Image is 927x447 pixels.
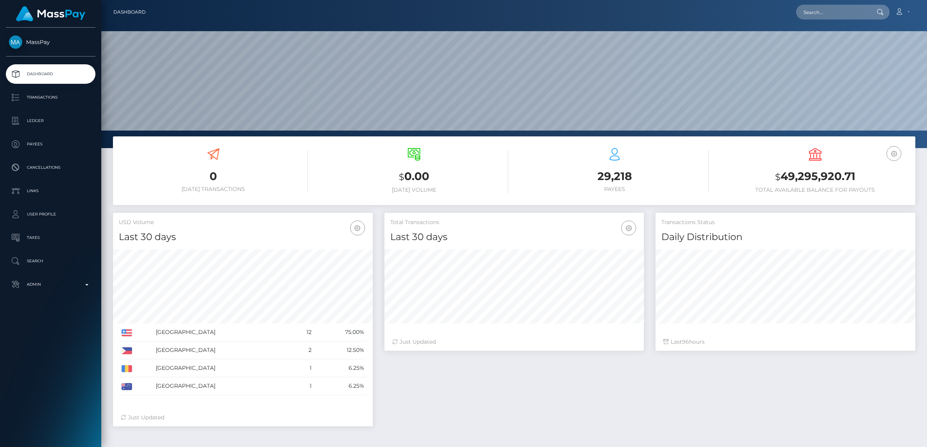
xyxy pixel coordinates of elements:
[721,187,909,193] h6: Total Available Balance for Payouts
[6,181,95,201] a: Links
[9,185,92,197] p: Links
[682,338,689,345] span: 96
[721,169,909,185] h3: 49,295,920.71
[9,162,92,173] p: Cancellations
[399,171,404,182] small: $
[661,219,909,226] h5: Transactions Status
[9,279,92,290] p: Admin
[122,329,132,336] img: US.png
[520,169,709,184] h3: 29,218
[9,138,92,150] p: Payees
[153,323,292,341] td: [GEOGRAPHIC_DATA]
[314,359,367,377] td: 6.25%
[121,413,365,422] div: Just Updated
[292,323,314,341] td: 12
[122,383,132,390] img: AU.png
[9,232,92,244] p: Taxes
[292,359,314,377] td: 1
[390,230,638,244] h4: Last 30 days
[9,92,92,103] p: Transactions
[16,6,85,21] img: MassPay Logo
[796,5,869,19] input: Search...
[6,134,95,154] a: Payees
[319,187,508,193] h6: [DATE] Volume
[122,347,132,354] img: PH.png
[6,251,95,271] a: Search
[119,230,367,244] h4: Last 30 days
[6,158,95,177] a: Cancellations
[6,275,95,294] a: Admin
[6,39,95,46] span: MassPay
[390,219,638,226] h5: Total Transactions
[122,365,132,372] img: RO.png
[119,169,308,184] h3: 0
[153,359,292,377] td: [GEOGRAPHIC_DATA]
[392,338,636,346] div: Just Updated
[661,230,909,244] h4: Daily Distribution
[9,255,92,267] p: Search
[520,186,709,193] h6: Payees
[314,377,367,395] td: 6.25%
[6,228,95,247] a: Taxes
[6,205,95,224] a: User Profile
[292,341,314,359] td: 2
[319,169,508,185] h3: 0.00
[775,171,781,182] small: $
[6,88,95,107] a: Transactions
[9,68,92,80] p: Dashboard
[663,338,908,346] div: Last hours
[292,377,314,395] td: 1
[119,219,367,226] h5: USD Volume
[314,323,367,341] td: 75.00%
[9,115,92,127] p: Ledger
[9,35,22,49] img: MassPay
[6,64,95,84] a: Dashboard
[119,186,308,193] h6: [DATE] Transactions
[113,4,146,20] a: Dashboard
[6,111,95,131] a: Ledger
[153,377,292,395] td: [GEOGRAPHIC_DATA]
[314,341,367,359] td: 12.50%
[9,208,92,220] p: User Profile
[153,341,292,359] td: [GEOGRAPHIC_DATA]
